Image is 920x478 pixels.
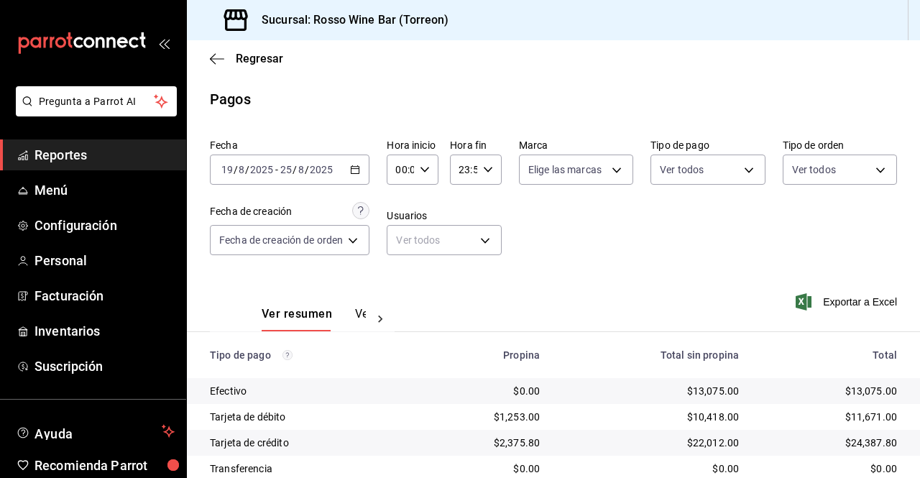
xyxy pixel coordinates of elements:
[238,164,245,175] input: --
[210,436,405,450] div: Tarjeta de crédito
[762,461,897,476] div: $0.00
[34,286,175,305] span: Facturación
[34,321,175,341] span: Inventarios
[34,456,175,475] span: Recomienda Parrot
[262,307,366,331] div: navigation tabs
[450,140,502,150] label: Hora fin
[282,350,293,360] svg: Los pagos realizados con Pay y otras terminales son montos brutos.
[298,164,305,175] input: --
[519,140,633,150] label: Marca
[250,12,448,29] h3: Sucursal: Rosso Wine Bar (Torreon)
[210,52,283,65] button: Regresar
[428,410,540,424] div: $1,253.00
[650,140,765,150] label: Tipo de pago
[210,461,405,476] div: Transferencia
[34,251,175,270] span: Personal
[387,140,438,150] label: Hora inicio
[34,423,156,440] span: Ayuda
[293,164,297,175] span: /
[428,436,540,450] div: $2,375.80
[234,164,238,175] span: /
[34,180,175,200] span: Menú
[563,436,739,450] div: $22,012.00
[158,37,170,49] button: open_drawer_menu
[210,88,251,110] div: Pagos
[245,164,249,175] span: /
[236,52,283,65] span: Regresar
[305,164,309,175] span: /
[210,410,405,424] div: Tarjeta de débito
[783,140,897,150] label: Tipo de orden
[428,349,540,361] div: Propina
[16,86,177,116] button: Pregunta a Parrot AI
[34,216,175,235] span: Configuración
[762,384,897,398] div: $13,075.00
[428,461,540,476] div: $0.00
[221,164,234,175] input: --
[39,94,155,109] span: Pregunta a Parrot AI
[563,461,739,476] div: $0.00
[387,211,501,221] label: Usuarios
[34,145,175,165] span: Reportes
[275,164,278,175] span: -
[262,307,332,331] button: Ver resumen
[563,384,739,398] div: $13,075.00
[10,104,177,119] a: Pregunta a Parrot AI
[563,410,739,424] div: $10,418.00
[34,357,175,376] span: Suscripción
[799,293,897,311] button: Exportar a Excel
[249,164,274,175] input: ----
[210,204,292,219] div: Fecha de creación
[762,436,897,450] div: $24,387.80
[355,307,409,331] button: Ver pagos
[309,164,333,175] input: ----
[210,384,405,398] div: Efectivo
[762,410,897,424] div: $11,671.00
[528,162,602,177] span: Elige las marcas
[387,225,501,255] div: Ver todos
[792,162,836,177] span: Ver todos
[762,349,897,361] div: Total
[219,233,343,247] span: Fecha de creación de orden
[660,162,704,177] span: Ver todos
[428,384,540,398] div: $0.00
[563,349,739,361] div: Total sin propina
[280,164,293,175] input: --
[210,140,369,150] label: Fecha
[210,349,405,361] div: Tipo de pago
